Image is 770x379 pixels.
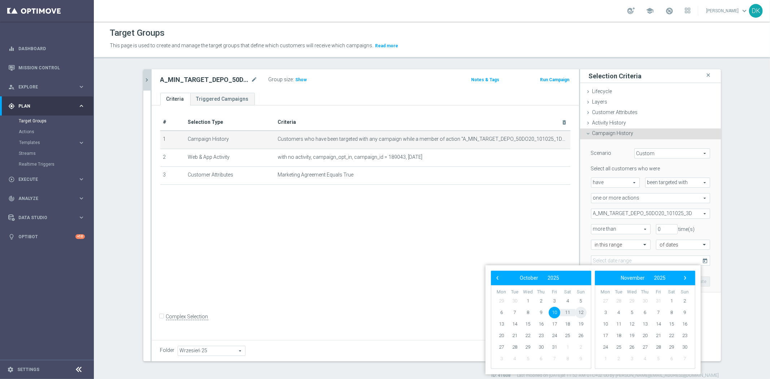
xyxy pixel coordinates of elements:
div: Target Groups [19,116,93,126]
span: 9 [535,307,547,318]
span: 1 [600,353,611,365]
th: weekday [561,289,574,295]
span: 17 [600,330,611,341]
span: 9 [575,353,587,365]
span: 1 [666,295,677,307]
i: person_search [8,84,15,90]
span: 7 [653,307,664,318]
a: Actions [19,129,75,135]
th: weekday [625,289,639,295]
th: weekday [678,289,691,295]
div: Streams [19,148,93,159]
label: Folder [160,347,175,353]
span: 29 [666,341,677,353]
a: Triggered Campaigns [190,93,255,105]
span: Customer Attributes [592,109,638,115]
button: equalizer Dashboard [8,46,85,52]
i: keyboard_arrow_right [78,83,85,90]
span: 28 [653,341,664,353]
span: 25 [562,330,573,341]
button: Templates keyboard_arrow_right [19,140,85,145]
th: weekday [639,289,652,295]
a: Criteria [160,93,190,105]
div: Templates [19,140,78,145]
h3: Selection Criteria [589,72,642,80]
span: 27 [600,295,611,307]
span: 6 [639,307,651,318]
span: 7 [679,353,691,365]
label: : [293,77,294,83]
span: Layers [592,99,608,105]
span: 13 [639,318,651,330]
span: 5 [626,307,638,318]
span: Criteria [278,119,296,125]
th: weekday [574,289,587,295]
span: 2 [575,341,587,353]
span: Execute [18,177,78,182]
span: keyboard_arrow_down [740,7,748,15]
span: 3 [549,295,560,307]
bs-datepicker-navigation-view: ​ ​ ​ [493,273,586,283]
button: › [680,273,690,283]
div: Plan [8,103,78,109]
span: 16 [535,318,547,330]
span: 14 [509,318,521,330]
td: 2 [160,149,185,167]
button: track_changes Analyze keyboard_arrow_right [8,196,85,201]
span: Plan [18,104,78,108]
span: 3 [496,353,507,365]
div: Dashboard [8,39,85,58]
span: 7 [549,353,560,365]
span: 30 [535,341,547,353]
button: ‹ [493,273,502,283]
i: keyboard_arrow_right [78,195,85,202]
button: Run Campaign [539,76,570,84]
td: Customer Attributes [185,167,275,185]
span: 15 [666,318,677,330]
span: 13 [496,318,507,330]
div: Mission Control [8,58,85,77]
span: 29 [626,295,638,307]
div: Execute [8,176,78,183]
span: 22 [666,330,677,341]
div: Explore [8,84,78,90]
a: Target Groups [19,118,75,124]
button: 2025 [649,273,670,283]
button: Notes & Tags [470,76,500,84]
th: # [160,114,185,131]
span: 17 [549,318,560,330]
span: 12 [626,318,638,330]
label: Group size [269,77,293,83]
bs-daterangepicker-container: calendar [486,265,701,374]
span: 6 [496,307,507,318]
span: 27 [639,341,651,353]
span: 2025 [654,275,666,281]
span: 21 [509,330,521,341]
i: keyboard_arrow_right [78,176,85,183]
span: 16 [679,318,691,330]
span: Templates [19,140,71,145]
div: gps_fixed Plan keyboard_arrow_right [8,103,85,109]
a: Settings [17,367,39,372]
th: weekday [652,289,665,295]
i: keyboard_arrow_right [78,214,85,221]
span: Activity History [592,120,626,126]
span: 18 [562,318,573,330]
button: lightbulb Optibot +10 [8,234,85,240]
span: 2 [679,295,691,307]
th: weekday [535,289,548,295]
span: 27 [496,341,507,353]
span: 5 [522,353,534,365]
span: 30 [509,295,521,307]
span: November [621,275,645,281]
span: 4 [562,295,573,307]
ng-select: in this range [591,240,651,250]
i: settings [7,366,14,373]
button: Read more [374,42,399,50]
span: 21 [653,330,664,341]
h2: A_MIN_TARGET_DEPO_50DO20_101025_3D_SMS [160,75,250,84]
th: weekday [495,289,508,295]
td: 1 [160,131,185,149]
span: 8 [522,307,534,318]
